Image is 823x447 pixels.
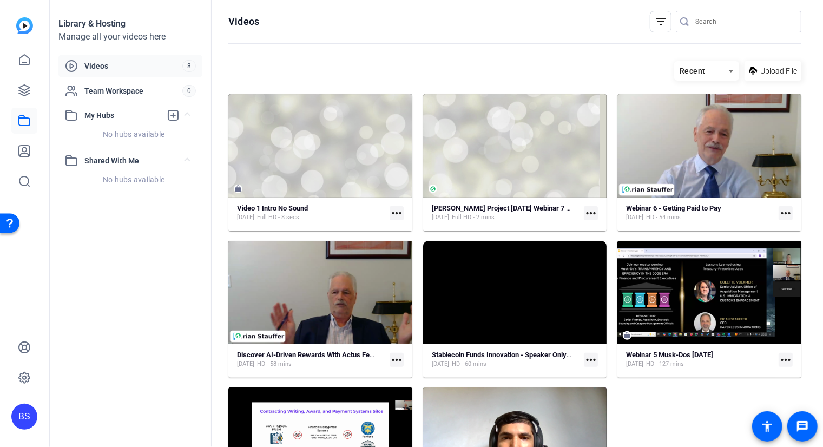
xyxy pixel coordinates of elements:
mat-icon: more_horiz [584,206,598,220]
mat-icon: message [796,420,809,433]
button: Upload File [745,61,801,81]
div: Shared With Me [58,172,202,195]
div: Manage all your videos here [58,30,202,43]
div: No hubs available [65,129,202,140]
strong: Video 1 Intro No Sound [237,204,308,212]
mat-expansion-panel-header: My Hubs [58,104,202,126]
div: My Hubs [58,126,202,150]
mat-icon: more_horiz [584,353,598,367]
span: [DATE] [626,213,643,222]
mat-icon: more_horiz [390,206,404,220]
span: [DATE] [626,360,643,369]
span: 0 [182,85,196,97]
a: Discover AI-Driven Rewards With Actus FedBuy_Webinar7_Speaker Only[DATE]HD - 58 mins [237,351,385,369]
span: [DATE] [237,213,254,222]
span: [DATE] [432,213,449,222]
strong: Discover AI-Driven Rewards With Actus FedBuy_Webinar7_Speaker Only [237,351,463,359]
span: Videos [84,61,182,71]
span: Full HD - 2 mins [452,213,495,222]
span: HD - 127 mins [646,360,684,369]
a: [PERSON_NAME] Project [DATE] Webinar 7 Clips No.1 - Thriving in the consolidation environment[DAT... [432,204,580,222]
mat-expansion-panel-header: Shared With Me [58,150,202,172]
a: Video 1 Intro No Sound[DATE]Full HD - 8 secs [237,204,385,222]
div: BS [11,404,37,430]
strong: Webinar 5 Musk-Dos [DATE] [626,351,713,359]
span: Upload File [760,65,797,77]
mat-icon: accessibility [761,420,774,433]
div: Library & Hosting [58,17,202,30]
div: Video Player [423,241,607,344]
span: HD - 60 mins [452,360,486,369]
strong: Stablecoin Funds Innovation - Speaker Only - 20250709 [432,351,603,359]
span: Shared With Me [84,155,185,167]
img: blue-gradient.svg [16,17,33,34]
h1: Videos [228,15,259,28]
span: HD - 54 mins [646,213,681,222]
mat-icon: filter_list [654,15,667,28]
a: Stablecoin Funds Innovation - Speaker Only - 20250709[DATE]HD - 60 mins [432,351,580,369]
span: Recent [680,67,706,75]
strong: Webinar 6 - Getting Paid to Pay [626,204,721,212]
div: No hubs available [65,174,202,185]
span: Team Workspace [84,86,182,96]
span: Full HD - 8 secs [257,213,299,222]
span: [DATE] [237,360,254,369]
strong: [PERSON_NAME] Project [DATE] Webinar 7 Clips No.1 - Thriving in the consolidation environment [432,204,731,212]
mat-icon: more_horiz [390,353,404,367]
a: Webinar 6 - Getting Paid to Pay[DATE]HD - 54 mins [626,204,774,222]
span: HD - 58 mins [257,360,292,369]
a: Webinar 5 Musk-Dos [DATE][DATE]HD - 127 mins [626,351,774,369]
mat-icon: more_horiz [779,353,793,367]
input: Search [695,15,793,28]
span: 8 [182,60,196,72]
mat-icon: more_horiz [779,206,793,220]
span: [DATE] [432,360,449,369]
span: My Hubs [84,110,161,121]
